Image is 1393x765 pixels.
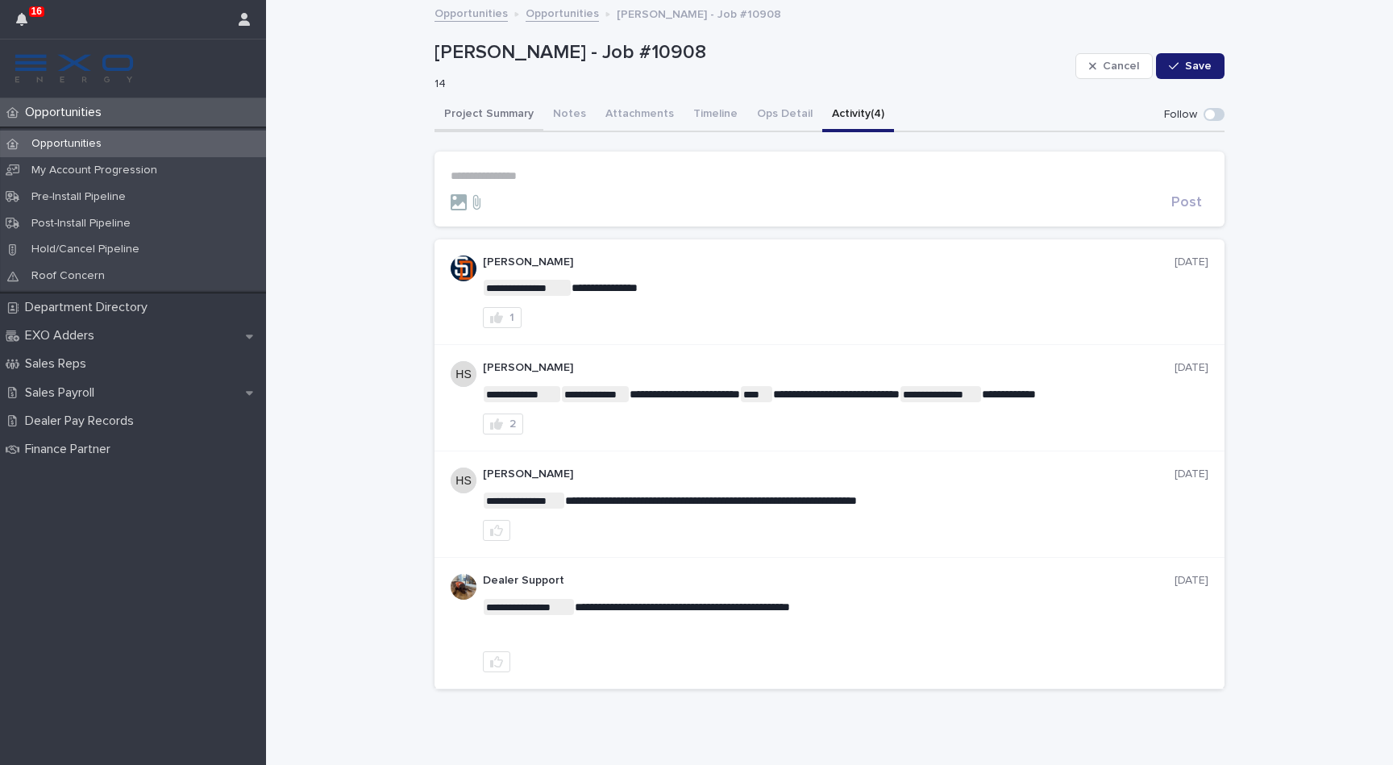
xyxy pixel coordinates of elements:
p: Finance Partner [19,442,123,457]
button: Cancel [1075,53,1153,79]
span: Cancel [1103,60,1139,72]
p: Sales Reps [19,356,99,372]
button: Save [1156,53,1225,79]
div: 2 [509,418,516,430]
p: Dealer Pay Records [19,414,147,429]
p: [DATE] [1175,256,1208,269]
img: ACg8ocKfmBc8d1J27vz_SbDeFgJtBoC4f5Hv5aIMGfIM1baH=s96-c [451,256,476,281]
p: Opportunities [19,105,114,120]
p: Sales Payroll [19,385,107,401]
button: Attachments [596,98,684,132]
p: [DATE] [1175,574,1208,588]
p: Roof Concern [19,269,118,283]
p: Pre-Install Pipeline [19,190,139,204]
p: My Account Progression [19,164,170,177]
p: [PERSON_NAME] [483,256,1175,269]
img: dv1x63rBQPaWQFtm2vAR [451,574,476,600]
div: 16 [16,10,37,39]
button: Activity (4) [822,98,894,132]
button: Notes [543,98,596,132]
button: Timeline [684,98,747,132]
p: Department Directory [19,300,160,315]
button: like this post [483,520,510,541]
p: [PERSON_NAME] - Job #10908 [617,4,781,22]
p: [PERSON_NAME] [483,468,1175,481]
p: [DATE] [1175,361,1208,375]
p: Follow [1164,108,1197,122]
img: FKS5r6ZBThi8E5hshIGi [13,52,135,85]
span: Save [1185,60,1212,72]
span: Post [1171,195,1202,210]
p: EXO Adders [19,328,107,343]
a: Opportunities [526,3,599,22]
a: Opportunities [435,3,508,22]
p: [DATE] [1175,468,1208,481]
button: Post [1165,195,1208,210]
p: Opportunities [19,137,114,151]
p: [PERSON_NAME] - Job #10908 [435,41,1069,64]
p: Hold/Cancel Pipeline [19,243,152,256]
p: Dealer Support [483,574,1175,588]
button: Ops Detail [747,98,822,132]
p: 14 [435,77,1062,91]
p: Post-Install Pipeline [19,217,143,231]
p: [PERSON_NAME] [483,361,1175,375]
button: like this post [483,651,510,672]
button: 1 [483,307,522,328]
button: 2 [483,414,523,434]
button: Project Summary [435,98,543,132]
p: 16 [31,6,42,17]
div: 1 [509,312,514,323]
